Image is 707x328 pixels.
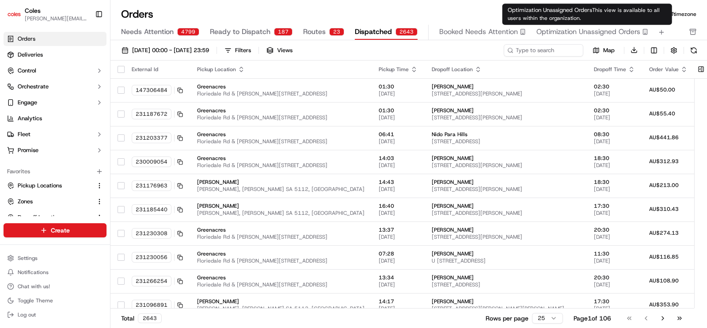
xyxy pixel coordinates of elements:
span: [DATE] [594,233,635,240]
img: Coles [7,7,21,21]
span: 231096891 [136,301,167,309]
span: AU$116.85 [649,253,679,260]
img: 1736555255976-a54dd68f-1ca7-489b-9aae-adbdc363a1c4 [9,84,25,100]
span: 08:30 [594,131,635,138]
span: 231185440 [136,206,167,213]
button: Notifications [4,266,106,278]
a: 📗Knowledge Base [5,125,71,141]
span: [STREET_ADDRESS][PERSON_NAME] [432,90,580,97]
button: [DATE] 00:00 - [DATE] 23:59 [118,44,213,57]
span: 06:41 [379,131,418,138]
span: Knowledge Base [18,128,68,137]
span: [PERSON_NAME] [197,202,365,210]
span: [PERSON_NAME] [432,202,580,210]
span: U [STREET_ADDRESS] [432,257,580,264]
span: 07:28 [379,250,418,257]
button: 231230308 [132,228,183,239]
button: 230009054 [132,156,183,167]
button: 147306484 [132,85,183,95]
span: [PERSON_NAME] [432,107,580,114]
span: [PERSON_NAME], [PERSON_NAME] SA 5112, [GEOGRAPHIC_DATA] [197,210,365,217]
span: Pickup Locations [18,182,62,190]
div: Start new chat [30,84,145,93]
span: AU$274.13 [649,229,679,236]
span: Notifications [18,269,49,276]
span: AU$353.90 [649,301,679,308]
span: [DATE] [379,257,418,264]
span: [DATE] [379,233,418,240]
span: [STREET_ADDRESS] [432,138,580,145]
span: [PERSON_NAME] [197,298,365,305]
span: 17:30 [594,202,635,210]
button: 231230056 [132,252,183,263]
span: 14:03 [379,155,418,162]
span: [DATE] 00:00 - [DATE] 23:59 [132,46,209,54]
span: [PERSON_NAME], [PERSON_NAME] SA 5112, [GEOGRAPHIC_DATA] [197,186,365,193]
button: Create [4,223,106,237]
button: Zones [4,195,106,209]
span: [DATE] [379,281,418,288]
span: Floriedale Rd & [PERSON_NAME][STREET_ADDRESS] [197,114,365,121]
span: 18:30 [594,155,635,162]
div: We're available if you need us! [30,93,112,100]
span: 14:17 [379,298,418,305]
button: Log out [4,309,106,321]
span: [PERSON_NAME] [432,179,580,186]
span: 14:43 [379,179,418,186]
div: Pickup Location [197,66,365,73]
span: Nido Para Hills [432,131,580,138]
span: Orders [18,35,35,43]
div: 💻 [75,129,82,136]
span: Floriedale Rd & [PERSON_NAME][STREET_ADDRESS] [197,233,365,240]
span: Needs Attention [121,27,174,37]
span: [STREET_ADDRESS][PERSON_NAME] [432,210,580,217]
span: Map [603,46,615,54]
span: Greenacres [197,155,365,162]
span: [DATE] [379,210,418,217]
span: [DATE] [594,305,635,312]
div: 4799 [177,28,199,36]
span: 02:30 [594,107,635,114]
span: Pylon [88,150,107,156]
button: 231176963 [132,180,183,191]
span: Engage [18,99,37,107]
a: Analytics [4,111,106,126]
div: Total [121,313,162,323]
span: API Documentation [84,128,142,137]
span: 11:30 [594,250,635,257]
span: [DATE] [379,138,418,145]
span: 230009054 [136,158,167,165]
span: Greenacres [197,107,365,114]
span: Views [277,46,293,54]
button: Chat with us! [4,280,106,293]
button: Coles [25,6,41,15]
span: Floriedale Rd & [PERSON_NAME][STREET_ADDRESS] [197,281,365,288]
p: Rows per page [486,314,528,323]
div: 📗 [9,129,16,136]
span: AU$213.00 [649,182,679,189]
span: Orchestrate [18,83,49,91]
button: Dropoff Locations [4,210,106,225]
span: Greenacres [197,250,365,257]
span: This view is available to all users within the organization. [508,7,660,22]
span: [DATE] [594,281,635,288]
button: 231096891 [132,300,183,310]
span: 13:37 [379,226,418,233]
span: Analytics [18,114,42,122]
span: AU$312.93 [649,158,679,165]
span: [DATE] [594,186,635,193]
span: AU$441.86 [649,134,679,141]
span: 20:30 [594,274,635,281]
span: Dropoff Locations [18,214,63,221]
span: [STREET_ADDRESS] [432,281,580,288]
span: [DATE] [379,162,418,169]
button: [PERSON_NAME][EMAIL_ADDRESS][PERSON_NAME][PERSON_NAME][DOMAIN_NAME] [25,15,88,22]
span: AU$310.43 [649,206,679,213]
div: Dropoff Location [432,66,580,73]
span: 13:34 [379,274,418,281]
button: Views [262,44,296,57]
button: 231266254 [132,276,183,286]
span: [PERSON_NAME] [197,179,365,186]
div: 23 [329,28,344,36]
